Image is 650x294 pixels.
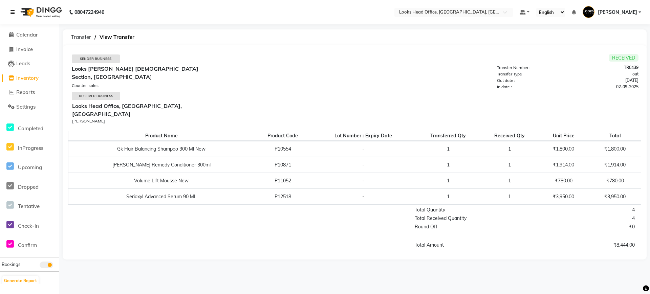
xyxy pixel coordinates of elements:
[410,223,525,230] div: Round Off
[254,141,311,157] td: P10554
[589,189,641,205] td: ₹3,950.00
[72,103,182,117] b: Looks Head Office, [GEOGRAPHIC_DATA], [GEOGRAPHIC_DATA]
[254,189,311,205] td: P12518
[481,157,538,173] td: 1
[72,65,198,80] b: Looks [PERSON_NAME] [DEMOGRAPHIC_DATA] Section, [GEOGRAPHIC_DATA]
[311,141,415,157] td: -
[16,75,39,81] span: Inventory
[311,157,415,173] td: -
[254,157,311,173] td: P10871
[254,131,311,141] th: Product Code
[415,157,481,173] td: 1
[589,173,641,189] td: ₹780.00
[68,189,254,205] td: Serioxyl Advanced Serum 90 ML
[2,103,58,111] a: Settings
[568,77,643,84] div: [DATE]
[589,141,641,157] td: ₹1,800.00
[568,65,643,71] div: TR0439
[525,242,640,249] div: ₹8,444.00
[410,215,525,222] div: Total Received Quantity
[2,89,58,96] a: Reports
[16,104,36,110] span: Settings
[538,141,589,157] td: ₹1,800.00
[589,157,641,173] td: ₹1,914.00
[311,173,415,189] td: -
[2,276,39,286] button: Generate Report
[72,92,120,100] div: Receiver Business
[410,206,525,213] div: Total Quantity
[18,184,39,190] span: Dropped
[481,131,538,141] th: Received Qty
[415,173,481,189] td: 1
[568,84,643,90] div: 02-09-2025
[68,31,94,43] span: Transfer
[481,173,538,189] td: 1
[18,203,40,209] span: Tentative
[72,118,354,124] div: [PERSON_NAME]
[2,31,58,39] a: Calendar
[415,141,481,157] td: 1
[598,9,637,16] span: [PERSON_NAME]
[68,173,254,189] td: Volume Lift Mousse New
[18,145,43,151] span: InProgress
[68,131,254,141] th: Product Name
[16,31,38,38] span: Calendar
[68,141,254,157] td: Gk Hair Balancing Shampoo 300 Ml New
[96,31,138,43] span: View Transfer
[16,46,33,52] span: Invoice
[538,189,589,205] td: ₹3,950.00
[410,242,525,249] div: Total Amount
[493,84,568,90] div: In date :
[525,215,640,222] div: 4
[254,173,311,189] td: P11052
[568,71,643,77] div: out
[525,223,640,230] div: ₹0
[609,54,638,62] span: RECEIVED
[493,65,568,71] div: Transfer Number :
[415,189,481,205] td: 1
[525,206,640,213] div: 4
[493,71,568,77] div: Transfer Type
[2,74,58,82] a: Inventory
[538,157,589,173] td: ₹1,914.00
[311,131,415,141] th: Lot Number : Expiry Date
[18,164,42,171] span: Upcoming
[2,262,20,267] span: Bookings
[538,173,589,189] td: ₹780.00
[311,189,415,205] td: -
[74,3,104,22] b: 08047224946
[481,141,538,157] td: 1
[538,131,589,141] th: Unit Price
[16,89,35,95] span: Reports
[18,125,43,132] span: Completed
[17,3,64,22] img: logo
[589,131,641,141] th: Total
[2,46,58,53] a: Invoice
[72,54,120,63] div: Sender Business
[16,60,30,67] span: Leads
[18,242,37,248] span: Confirm
[481,189,538,205] td: 1
[583,6,594,18] img: Amrendra Singh
[72,83,354,89] div: Counter_sales
[415,131,481,141] th: Transferred Qty
[2,60,58,68] a: Leads
[18,223,39,229] span: Check-In
[493,77,568,84] div: Out date :
[68,157,254,173] td: [PERSON_NAME] Remedy Conditioner 300ml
